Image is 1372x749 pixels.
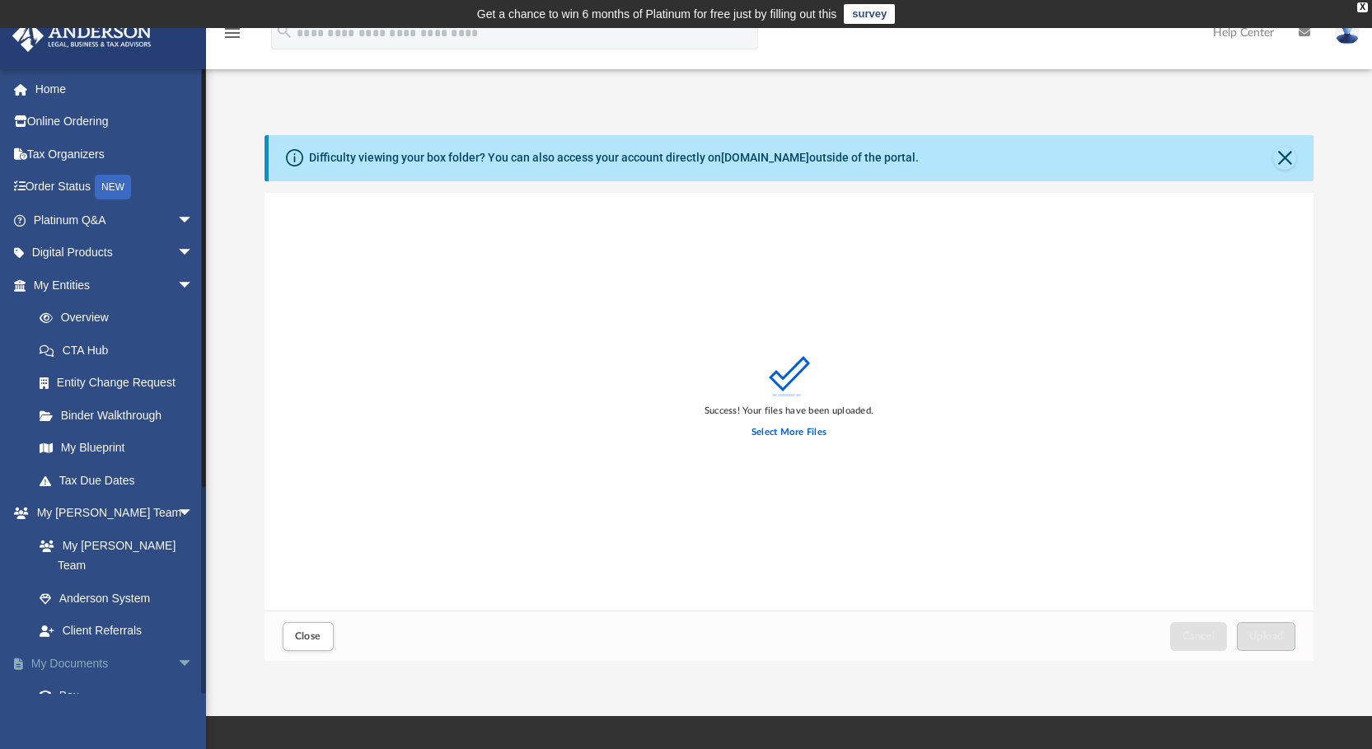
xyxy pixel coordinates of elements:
[265,193,1314,611] div: grid
[1249,631,1284,641] span: Upload
[309,149,919,166] div: Difficulty viewing your box folder? You can also access your account directly on outside of the p...
[23,529,202,582] a: My [PERSON_NAME] Team
[275,22,293,40] i: search
[283,622,334,651] button: Close
[12,647,218,680] a: My Documentsarrow_drop_down
[7,20,157,52] img: Anderson Advisors Platinum Portal
[222,23,242,43] i: menu
[23,464,218,497] a: Tax Due Dates
[177,647,210,681] span: arrow_drop_down
[177,204,210,237] span: arrow_drop_down
[1273,147,1296,170] button: Close
[12,236,218,269] a: Digital Productsarrow_drop_down
[23,334,218,367] a: CTA Hub
[1335,21,1360,44] img: User Pic
[295,631,321,641] span: Close
[23,302,218,335] a: Overview
[23,680,210,713] a: Box
[1237,622,1296,651] button: Upload
[752,425,826,440] label: Select More Files
[23,367,218,400] a: Entity Change Request
[12,105,218,138] a: Online Ordering
[1182,631,1215,641] span: Cancel
[1170,622,1228,651] button: Cancel
[705,404,873,419] div: Success! Your files have been uploaded.
[477,4,837,24] div: Get a chance to win 6 months of Platinum for free just by filling out this
[23,615,210,648] a: Client Referrals
[265,193,1314,662] div: Upload
[1357,2,1368,12] div: close
[12,171,218,204] a: Order StatusNEW
[12,269,218,302] a: My Entitiesarrow_drop_down
[177,236,210,270] span: arrow_drop_down
[222,31,242,43] a: menu
[12,497,210,530] a: My [PERSON_NAME] Teamarrow_drop_down
[95,175,131,199] div: NEW
[12,73,218,105] a: Home
[12,204,218,236] a: Platinum Q&Aarrow_drop_down
[721,151,809,164] a: [DOMAIN_NAME]
[23,582,210,615] a: Anderson System
[177,497,210,531] span: arrow_drop_down
[23,399,218,432] a: Binder Walkthrough
[177,269,210,302] span: arrow_drop_down
[23,432,210,465] a: My Blueprint
[844,4,895,24] a: survey
[12,138,218,171] a: Tax Organizers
